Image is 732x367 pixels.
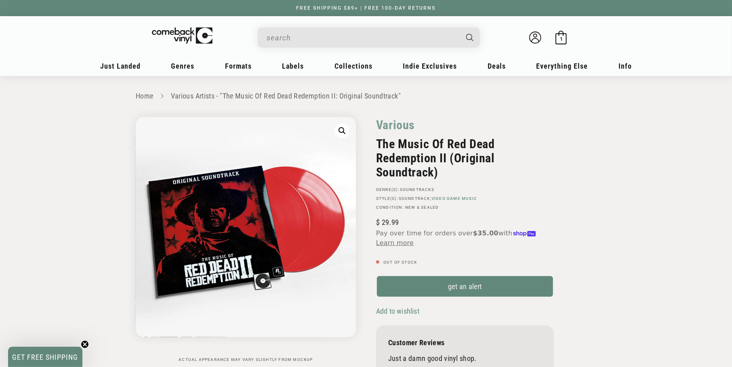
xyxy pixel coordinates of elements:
[403,62,457,70] span: Indie Exclusives
[267,29,458,46] input: When autocomplete results are available use up and down arrows to review and enter to select
[136,90,596,102] nav: breadcrumbs
[618,62,632,70] span: Info
[288,5,444,11] a: FREE SHIPPING $89+ | FREE 100-DAY RETURNS
[334,62,372,70] span: Collections
[81,340,89,348] button: Close teaser
[258,27,480,48] div: Search
[100,62,141,70] span: Just Landed
[399,196,430,201] a: Soundtrack
[8,347,82,367] div: GET FREE SHIPPINGClose teaser
[282,62,304,70] span: Labels
[376,307,419,315] span: Add to wishlist
[400,187,434,192] a: Soundtracks
[488,62,506,70] span: Deals
[376,196,554,201] p: STYLE(S): ,
[376,260,554,265] p: Out of stock
[225,62,252,70] span: Formats
[171,92,401,100] a: Various Artists - "The Music Of Red Dead Redemption II: Original Soundtrack"
[376,187,554,192] p: GENRE(S):
[376,306,422,316] button: Add to wishlist
[376,218,380,226] span: $
[376,275,554,298] a: get an alert
[136,357,356,362] p: Actual appearance may vary slightly from mockup
[376,137,554,179] h2: The Music Of Red Dead Redemption II (Original Soundtrack)
[376,117,415,133] a: Various
[536,62,588,70] span: Everything Else
[136,92,153,100] a: Home
[459,27,481,48] button: Search
[376,218,399,226] span: 29.99
[388,338,542,347] p: Customer Reviews
[376,205,554,210] p: Condition: New & Sealed
[388,354,542,363] p: Just a damn good vinyl shop.
[136,117,356,362] media-gallery: Gallery Viewer
[13,353,78,361] span: GET FREE SHIPPING
[560,36,563,42] span: 1
[431,196,477,201] a: Video Game Music
[171,62,195,70] span: Genres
